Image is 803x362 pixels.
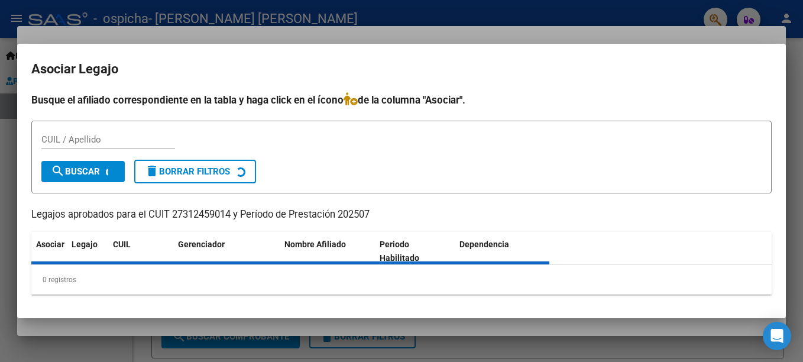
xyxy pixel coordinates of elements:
span: Borrar Filtros [145,166,230,177]
span: Asociar [36,240,64,249]
h2: Asociar Legajo [31,58,772,80]
datatable-header-cell: Dependencia [455,232,550,271]
button: Borrar Filtros [134,160,256,183]
span: Gerenciador [178,240,225,249]
datatable-header-cell: Periodo Habilitado [375,232,455,271]
h4: Busque el afiliado correspondiente en la tabla y haga click en el ícono de la columna "Asociar". [31,92,772,108]
span: Periodo Habilitado [380,240,419,263]
span: Dependencia [459,240,509,249]
datatable-header-cell: Asociar [31,232,67,271]
datatable-header-cell: Nombre Afiliado [280,232,375,271]
datatable-header-cell: Gerenciador [173,232,280,271]
mat-icon: search [51,164,65,178]
button: Buscar [41,161,125,182]
datatable-header-cell: CUIL [108,232,173,271]
span: Legajo [72,240,98,249]
div: 0 registros [31,265,772,295]
span: Buscar [51,166,100,177]
p: Legajos aprobados para el CUIT 27312459014 y Período de Prestación 202507 [31,208,772,222]
mat-icon: delete [145,164,159,178]
div: Open Intercom Messenger [763,322,791,350]
span: Nombre Afiliado [284,240,346,249]
datatable-header-cell: Legajo [67,232,108,271]
span: CUIL [113,240,131,249]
